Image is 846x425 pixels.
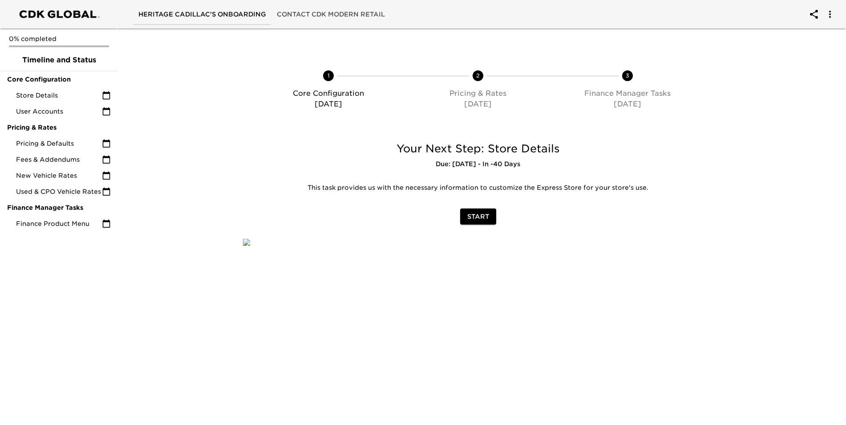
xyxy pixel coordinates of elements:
span: User Accounts [16,107,102,116]
p: 0% completed [9,34,109,43]
img: qkibX1zbU72zw90W6Gan%2FTemplates%2FRjS7uaFIXtg43HUzxvoG%2F3e51d9d6-1114-4229-a5bf-f5ca567b6beb.jpg [243,239,250,246]
span: Store Details [16,91,102,100]
p: Pricing & Rates [407,88,549,99]
p: This task provides us with the necessary information to customize the Express Store for your stor... [250,184,706,192]
span: Finance Manager Tasks [7,203,111,212]
p: Core Configuration [257,88,400,99]
button: account of current user [819,4,841,25]
p: Finance Manager Tasks [556,88,699,99]
h6: Due: [DATE] - In -40 Days [243,159,713,169]
button: account of current user [803,4,825,25]
text: 2 [476,72,480,79]
span: Finance Product Menu [16,219,102,228]
span: Used & CPO Vehicle Rates [16,187,102,196]
p: [DATE] [257,99,400,110]
span: Timeline and Status [7,55,111,65]
span: Heritage Cadillac's Onboarding [138,9,266,20]
span: New Vehicle Rates [16,171,102,180]
span: Fees & Addendums [16,155,102,164]
p: [DATE] [556,99,699,110]
span: Pricing & Defaults [16,139,102,148]
h5: Your Next Step: Store Details [243,142,713,156]
text: 1 [328,72,330,79]
span: Contact CDK Modern Retail [277,9,385,20]
text: 3 [626,72,629,79]
span: Pricing & Rates [7,123,111,132]
span: Start [467,211,489,222]
span: Core Configuration [7,75,111,84]
button: Start [460,208,496,225]
p: [DATE] [407,99,549,110]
